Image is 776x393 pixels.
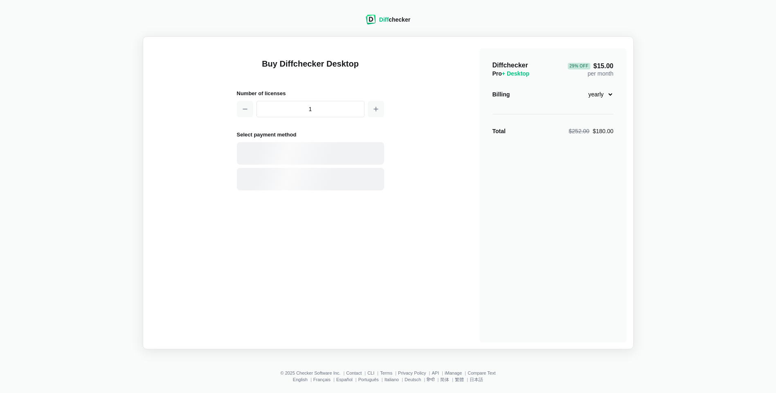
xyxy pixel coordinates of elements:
[493,70,530,77] span: Pro
[237,130,384,139] h2: Select payment method
[432,371,439,375] a: API
[379,16,410,24] div: checker
[256,101,364,117] input: 1
[568,63,590,69] div: 29 % Off
[380,371,392,375] a: Terms
[470,377,483,382] a: 日本語
[568,63,613,69] span: $15.00
[313,377,331,382] a: Français
[346,371,362,375] a: Contact
[367,371,374,375] a: CLI
[455,377,464,382] a: 繁體
[440,377,449,382] a: 简体
[237,89,384,98] h2: Number of licenses
[366,15,376,25] img: Diffchecker logo
[237,58,384,79] h1: Buy Diffchecker Desktop
[398,371,426,375] a: Privacy Policy
[336,377,353,382] a: Español
[468,371,495,375] a: Compare Text
[445,371,462,375] a: iManage
[358,377,379,382] a: Português
[493,90,510,98] div: Billing
[502,70,529,77] span: + Desktop
[569,127,613,135] div: $180.00
[405,377,421,382] a: Deutsch
[293,377,308,382] a: English
[385,377,399,382] a: Italiano
[569,128,589,134] span: $252.00
[493,128,506,134] strong: Total
[379,16,389,23] span: Diff
[280,371,346,375] li: © 2025 Checker Software Inc.
[366,19,410,26] a: Diffchecker logoDiffchecker
[493,62,528,69] span: Diffchecker
[427,377,434,382] a: हिन्दी
[568,61,613,78] div: per month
